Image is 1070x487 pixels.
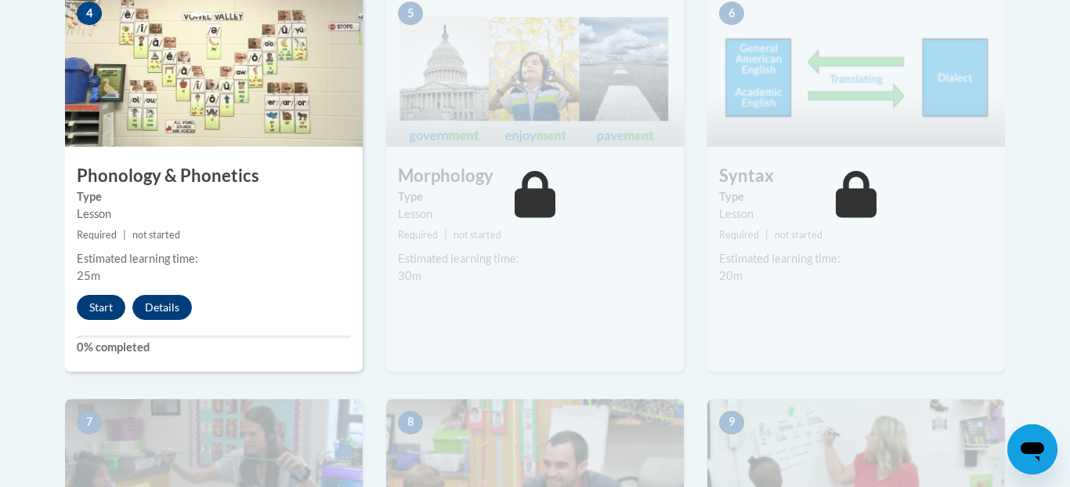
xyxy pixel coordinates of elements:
[77,339,351,356] label: 0% completed
[77,2,102,25] span: 4
[1007,424,1057,474] iframe: Button to launch messaging window
[77,205,351,223] div: Lesson
[398,250,672,267] div: Estimated learning time:
[719,411,744,434] span: 9
[65,164,363,188] h3: Phonology & Phonetics
[398,269,421,282] span: 30m
[77,250,351,267] div: Estimated learning time:
[398,2,423,25] span: 5
[398,229,438,241] span: Required
[398,205,672,223] div: Lesson
[454,229,501,241] span: not started
[719,269,743,282] span: 20m
[444,229,447,241] span: |
[719,250,993,267] div: Estimated learning time:
[719,188,993,205] label: Type
[132,295,192,320] button: Details
[386,164,684,188] h3: Morphology
[398,188,672,205] label: Type
[775,229,822,241] span: not started
[123,229,126,241] span: |
[765,229,768,241] span: |
[719,229,759,241] span: Required
[77,229,117,241] span: Required
[77,188,351,205] label: Type
[719,205,993,223] div: Lesson
[132,229,180,241] span: not started
[77,295,125,320] button: Start
[719,2,744,25] span: 6
[77,411,102,434] span: 7
[398,411,423,434] span: 8
[77,269,100,282] span: 25m
[707,164,1005,188] h3: Syntax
